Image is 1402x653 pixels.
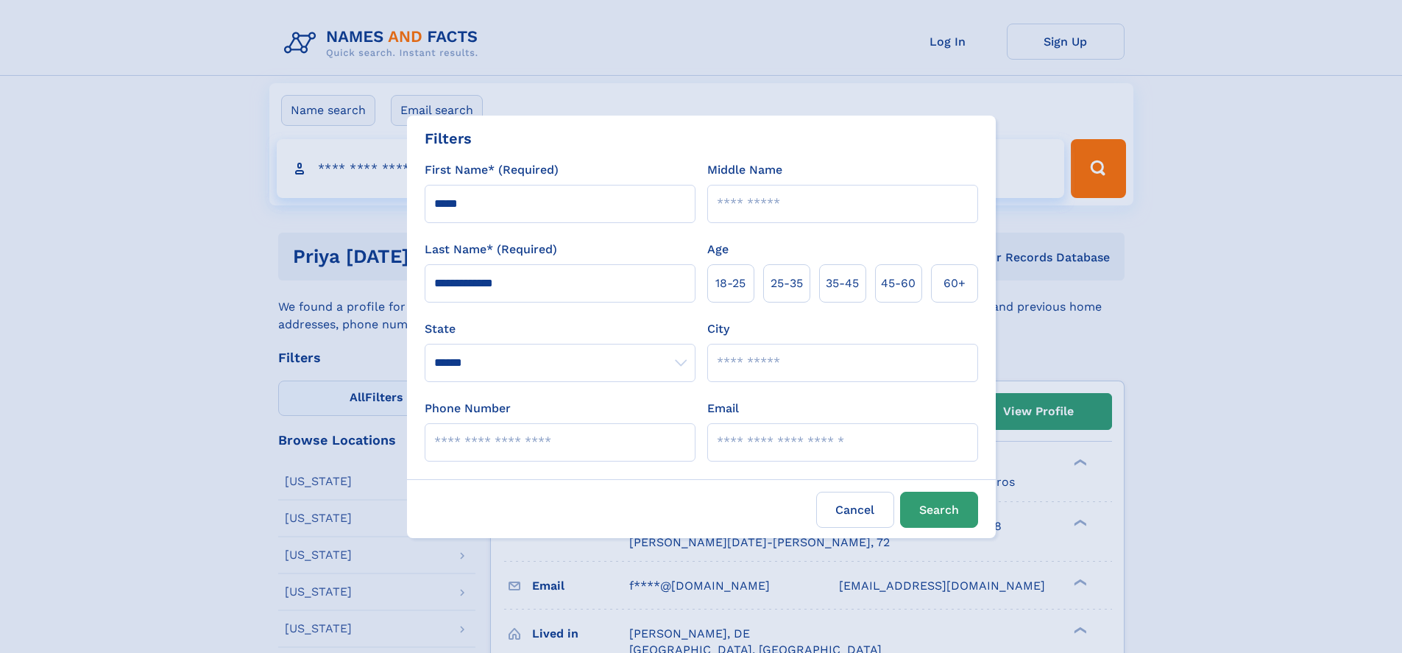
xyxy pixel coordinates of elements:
button: Search [900,492,978,528]
span: 35‑45 [826,275,859,292]
span: 60+ [943,275,966,292]
label: First Name* (Required) [425,161,559,179]
label: Last Name* (Required) [425,241,557,258]
label: Age [707,241,729,258]
div: Filters [425,127,472,149]
label: Cancel [816,492,894,528]
span: 45‑60 [881,275,916,292]
label: City [707,320,729,338]
label: State [425,320,695,338]
label: Middle Name [707,161,782,179]
span: 18‑25 [715,275,746,292]
span: 25‑35 [771,275,803,292]
label: Email [707,400,739,417]
label: Phone Number [425,400,511,417]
